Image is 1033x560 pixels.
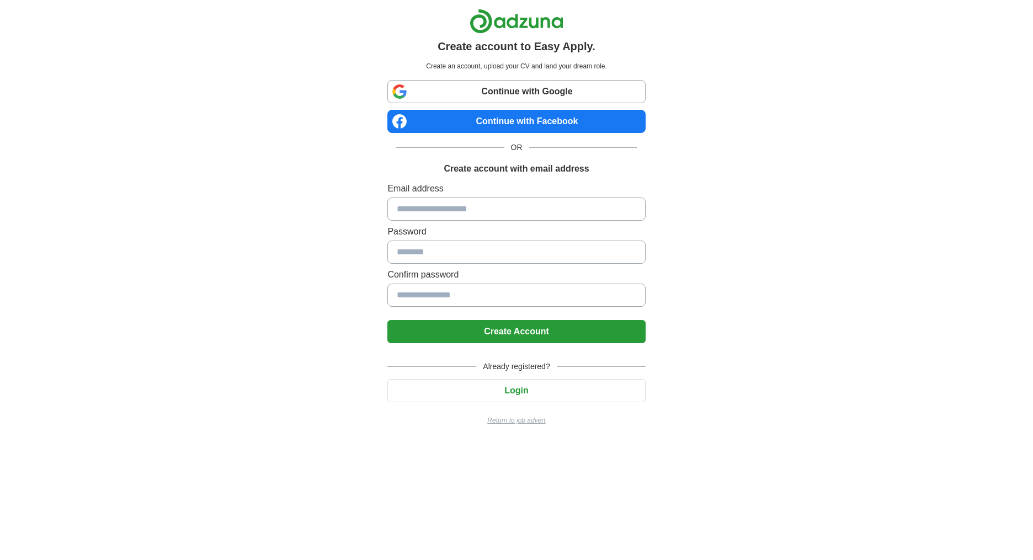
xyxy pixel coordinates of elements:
[504,142,529,153] span: OR
[387,182,645,195] label: Email address
[444,162,589,175] h1: Create account with email address
[390,61,643,71] p: Create an account, upload your CV and land your dream role.
[387,268,645,281] label: Confirm password
[387,386,645,395] a: Login
[470,9,563,34] img: Adzuna logo
[387,80,645,103] a: Continue with Google
[387,415,645,425] a: Return to job advert
[387,225,645,238] label: Password
[387,379,645,402] button: Login
[476,361,556,372] span: Already registered?
[387,320,645,343] button: Create Account
[387,110,645,133] a: Continue with Facebook
[438,38,595,55] h1: Create account to Easy Apply.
